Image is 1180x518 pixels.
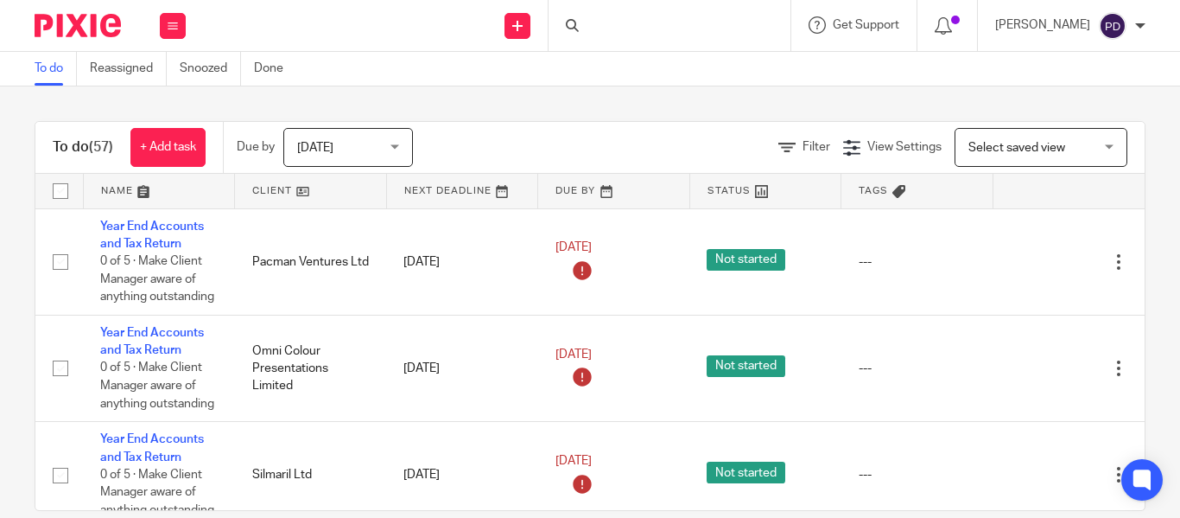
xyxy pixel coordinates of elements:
[555,242,592,254] span: [DATE]
[386,315,538,421] td: [DATE]
[555,349,592,361] span: [DATE]
[100,469,214,516] span: 0 of 5 · Make Client Manager aware of anything outstanding
[35,52,77,86] a: To do
[53,138,113,157] h1: To do
[130,128,206,167] a: + Add task
[859,253,976,271] div: ---
[968,142,1065,154] span: Select saved view
[90,52,167,86] a: Reassigned
[35,14,121,37] img: Pixie
[707,249,785,271] span: Not started
[859,466,976,483] div: ---
[100,362,214,410] span: 0 of 5 · Make Client Manager aware of anything outstanding
[555,455,592,467] span: [DATE]
[1099,12,1126,40] img: svg%3E
[297,142,333,154] span: [DATE]
[100,433,204,463] a: Year End Accounts and Tax Return
[386,208,538,315] td: [DATE]
[859,360,976,377] div: ---
[867,141,942,153] span: View Settings
[995,16,1090,34] p: [PERSON_NAME]
[237,138,275,156] p: Due by
[180,52,241,86] a: Snoozed
[235,315,387,421] td: Omni Colour Presentations Limited
[833,19,899,31] span: Get Support
[100,327,204,356] a: Year End Accounts and Tax Return
[707,355,785,377] span: Not started
[100,255,214,303] span: 0 of 5 · Make Client Manager aware of anything outstanding
[89,140,113,154] span: (57)
[707,462,785,483] span: Not started
[254,52,296,86] a: Done
[235,208,387,315] td: Pacman Ventures Ltd
[100,221,204,250] a: Year End Accounts and Tax Return
[859,186,888,195] span: Tags
[803,141,830,153] span: Filter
